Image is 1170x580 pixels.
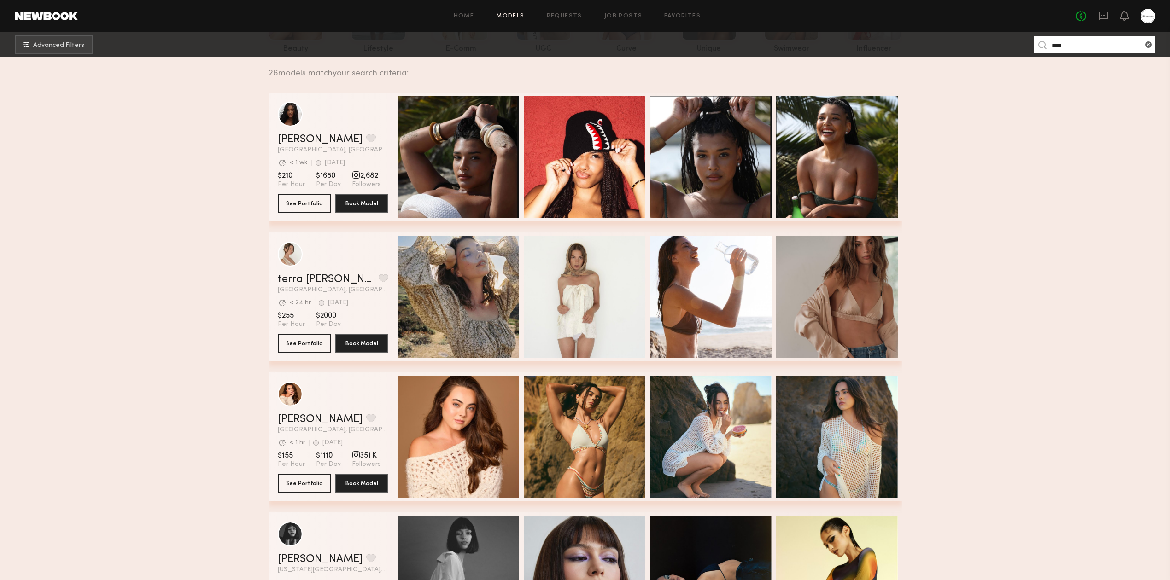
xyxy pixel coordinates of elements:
button: Book Model [335,194,388,213]
a: Favorites [664,13,701,19]
a: [PERSON_NAME] [278,414,363,425]
a: terra [PERSON_NAME] [278,274,375,285]
button: Book Model [335,474,388,493]
div: < 1 hr [289,440,305,446]
div: [DATE] [328,300,348,306]
span: 2,682 [352,171,381,180]
a: Home [454,13,474,19]
a: [PERSON_NAME] [278,554,363,565]
span: Per Day [316,460,341,469]
button: Book Model [335,334,388,353]
span: Followers [352,460,381,469]
button: See Portfolio [278,334,331,353]
span: Per Hour [278,180,305,189]
span: Followers [352,180,381,189]
span: $2000 [316,311,341,320]
span: Per Day [316,320,341,329]
span: $1650 [316,171,341,180]
div: [DATE] [322,440,343,446]
span: 351 K [352,451,381,460]
div: < 1 wk [289,160,308,166]
span: [GEOGRAPHIC_DATA], [GEOGRAPHIC_DATA] [278,427,388,433]
div: < 24 hr [289,300,311,306]
button: See Portfolio [278,474,331,493]
a: Models [496,13,524,19]
span: Advanced Filters [33,42,84,49]
button: See Portfolio [278,194,331,213]
span: $1110 [316,451,341,460]
span: [US_STATE][GEOGRAPHIC_DATA], [GEOGRAPHIC_DATA] [278,567,388,573]
span: Per Hour [278,320,305,329]
div: [DATE] [325,160,345,166]
span: [GEOGRAPHIC_DATA], [GEOGRAPHIC_DATA] [278,287,388,293]
span: $155 [278,451,305,460]
span: $255 [278,311,305,320]
span: Per Hour [278,460,305,469]
span: [GEOGRAPHIC_DATA], [GEOGRAPHIC_DATA] [278,147,388,153]
a: Job Posts [604,13,643,19]
span: $210 [278,171,305,180]
a: [PERSON_NAME] [278,134,363,145]
div: 26 models match your search criteria: [269,58,895,78]
a: Requests [547,13,582,19]
span: Per Day [316,180,341,189]
button: Advanced Filters [15,35,93,54]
